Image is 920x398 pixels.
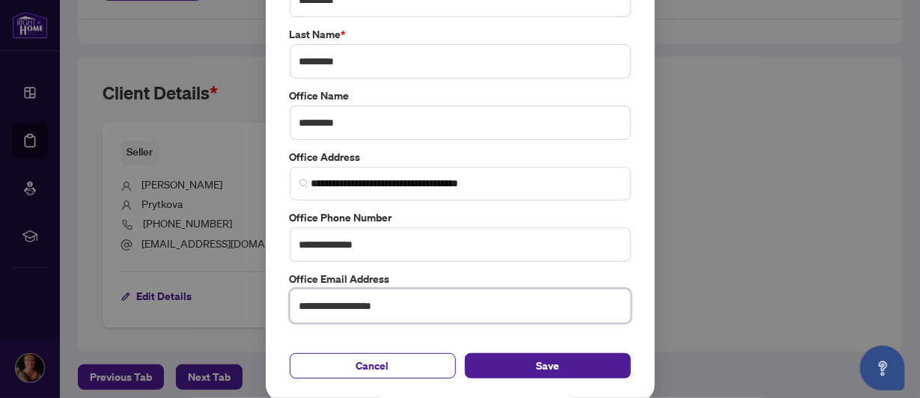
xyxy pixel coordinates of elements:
[290,88,631,104] label: Office Name
[860,346,905,391] button: Open asap
[536,354,559,378] span: Save
[290,26,631,43] label: Last Name
[290,149,631,165] label: Office Address
[290,353,456,379] button: Cancel
[299,179,308,188] img: search_icon
[290,271,631,287] label: Office Email Address
[356,354,389,378] span: Cancel
[290,209,631,226] label: Office Phone Number
[465,353,631,379] button: Save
